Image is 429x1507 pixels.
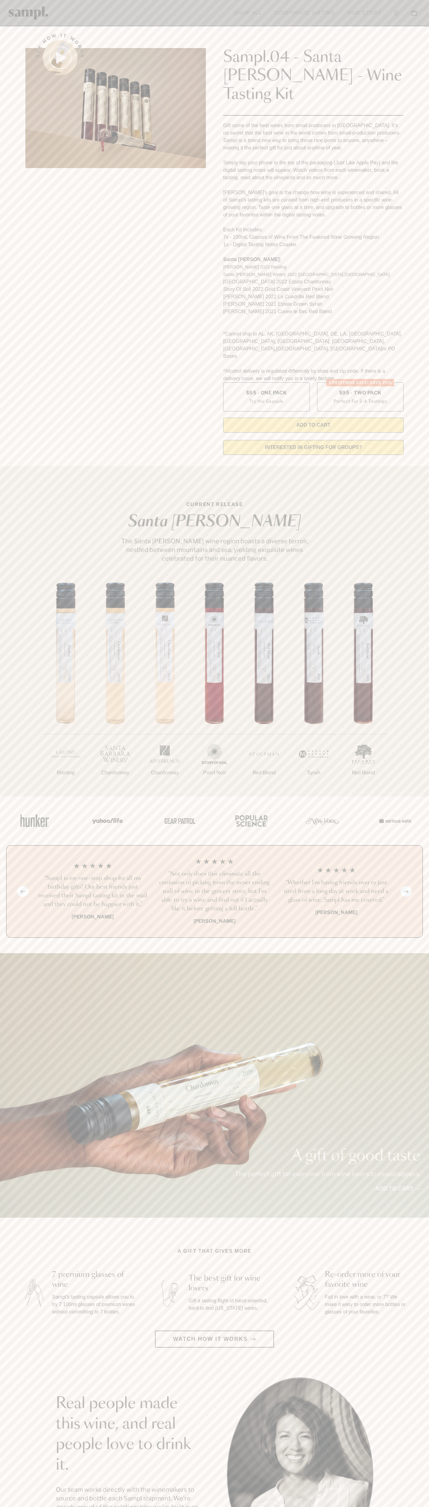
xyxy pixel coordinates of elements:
p: Riesling [41,769,91,776]
a: Add to cart [375,1185,420,1193]
li: 2 / 4 [159,858,271,925]
li: [PERSON_NAME] 2022 La Cuadrilla Red Blend [223,293,404,300]
img: Artboard_7_5b34974b-f019-449e-91fb-745f8d0877ee_x450.png [376,807,413,834]
li: 2 / 7 [91,583,140,796]
p: A gift of good taste [235,1149,420,1163]
button: Previous slide [17,886,29,897]
li: 4 / 7 [190,583,239,796]
h3: “Sampl is my one-stop shop for all my birthday gifts! Our best friends just received their Sampl ... [37,874,149,909]
li: 7 / 7 [338,583,388,796]
span: $95 - Two Pack [339,389,382,396]
li: 6 / 7 [289,583,338,796]
li: [GEOGRAPHIC_DATA] 2022 Estate Chardonnay [223,278,404,286]
li: [PERSON_NAME] 2021 Estate Grown Syrah [223,300,404,308]
div: Christmas SALE! Save 20% [326,379,394,386]
button: See how it works [43,40,77,75]
img: Artboard_4_28b4d326-c26e-48f9-9c80-911f17d6414e_x450.png [232,807,269,834]
p: CURRENT RELEASE [115,501,314,508]
li: 3 / 7 [140,583,190,796]
p: Pinot Noir [190,769,239,776]
img: Artboard_3_0b291449-6e8c-4d07-b2c2-3f3601a19cd1_x450.png [304,807,341,834]
li: 5 / 7 [239,583,289,796]
button: Add to Cart [223,418,404,433]
h3: “Whether I'm having friends over or just tired from a long day at work and need a glass of wine, ... [280,878,392,905]
li: 1 / 4 [37,858,149,925]
b: [PERSON_NAME] [315,909,357,915]
button: Watch how it works [155,1331,274,1348]
img: Artboard_1_c8cd28af-0030-4af1-819c-248e302c7f06_x450.png [16,807,53,834]
div: Gift some of the best wines from small producers in [GEOGRAPHIC_DATA]. It’s no secret that the be... [223,122,404,382]
h3: Re-order more of your favorite wine [325,1270,409,1290]
p: The perfect gift for everyone from wine lovers to casual sippers. [235,1170,420,1178]
span: Santa [PERSON_NAME] Winery 2022 [GEOGRAPHIC_DATA] [GEOGRAPHIC_DATA] [223,272,390,277]
p: The Santa [PERSON_NAME] wine region boasts a diverse terroir, nestled between mountains and sea, ... [115,537,314,563]
em: Santa [PERSON_NAME] [128,514,301,529]
span: [PERSON_NAME] 2022 Riesling [223,265,286,269]
small: Perfect For 2-4 Tastings [334,398,387,404]
small: Try the Capsule [249,398,284,404]
b: [PERSON_NAME] [72,914,114,920]
li: [PERSON_NAME] 2021 Cuvee le Bec Red Blend [223,308,404,315]
span: [GEOGRAPHIC_DATA], [GEOGRAPHIC_DATA] [276,346,382,351]
span: $55 - One Pack [246,389,287,396]
p: Chardonnay [91,769,140,776]
span: , [275,346,276,351]
p: Red Blend [338,769,388,776]
strong: Santa [PERSON_NAME]: [223,257,281,262]
img: Sampl.04 - Santa Barbara - Wine Tasting Kit [25,48,206,168]
li: Story Of Soil 2022 Gold Coast Vineyard Pinot Noir [223,286,404,293]
p: Sampl's tasting capsule allows you to try 7 100ml glasses of premium wines without committing to ... [52,1293,136,1316]
h2: Real people made this wine, and real people love to drink it. [56,1394,202,1475]
h3: “Not only does this eliminate all the confusion of picking from the never ending wall of wine in ... [159,870,271,913]
img: Artboard_6_04f9a106-072f-468a-bdd7-f11783b05722_x450.png [88,807,125,834]
h1: Sampl.04 - Santa [PERSON_NAME] - Wine Tasting Kit [223,48,404,104]
button: Next slide [400,886,412,897]
p: Syrah [289,769,338,776]
b: [PERSON_NAME] [193,918,236,924]
li: 1 / 7 [41,583,91,796]
li: 3 / 4 [280,858,392,925]
p: Red Blend [239,769,289,776]
a: interested in gifting for groups? [223,440,404,455]
p: Fall in love with a wine, or 7? We make it easy to order more bottles or glasses of your favorites. [325,1293,409,1316]
p: Chardonnay [140,769,190,776]
h3: 7 premium glasses of wine [52,1270,136,1290]
h3: The best gift for wine lovers [188,1274,273,1293]
img: Artboard_5_7fdae55a-36fd-43f7-8bfd-f74a06a2878e_x450.png [160,807,197,834]
p: Gift a tasting flight of hand-selected, hard-to-find [US_STATE] wines. [188,1297,273,1312]
h2: A gift that gives more [178,1247,252,1255]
